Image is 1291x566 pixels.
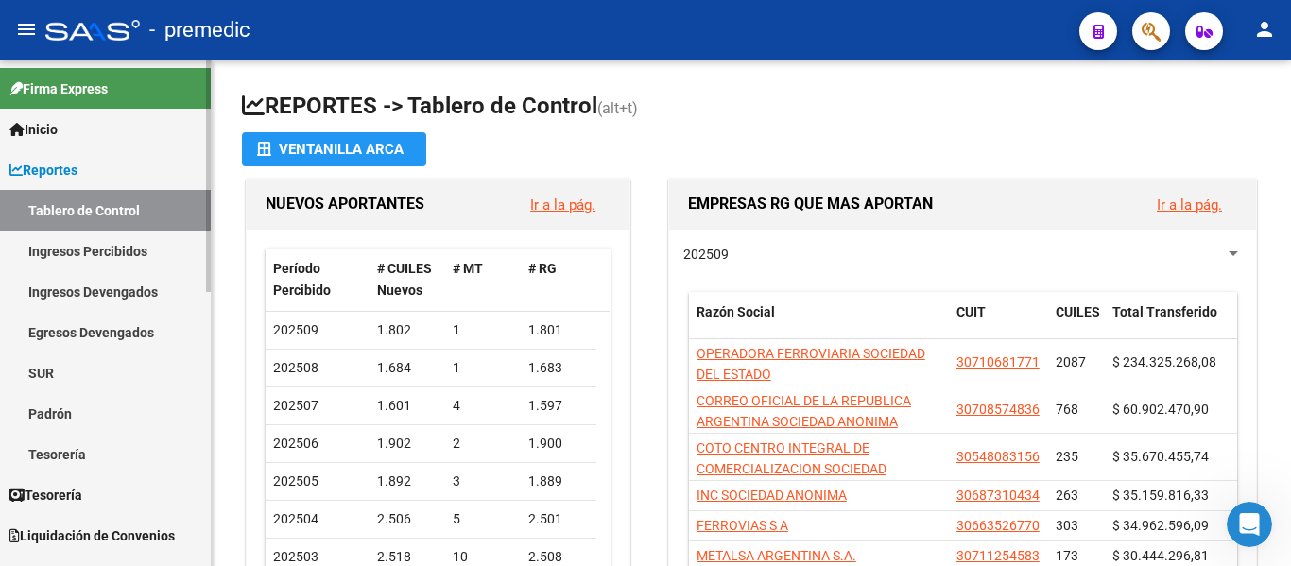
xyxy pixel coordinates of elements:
[1105,292,1237,354] datatable-header-cell: Total Transferido
[9,525,175,546] span: Liquidación de Convenios
[242,132,426,166] button: Ventanilla ARCA
[9,119,58,140] span: Inicio
[1056,518,1078,533] span: 303
[697,304,775,319] span: Razón Social
[1157,197,1222,214] a: Ir a la pág.
[453,319,513,341] div: 1
[377,471,438,492] div: 1.892
[453,508,513,530] div: 5
[697,393,911,430] span: CORREO OFICIAL DE LA REPUBLICA ARGENTINA SOCIEDAD ANONIMA
[956,402,1040,417] span: 30708574836
[528,508,589,530] div: 2.501
[273,261,331,298] span: Período Percibido
[273,549,318,564] span: 202503
[1112,548,1209,563] span: $ 30.444.296,81
[1112,449,1209,464] span: $ 35.670.455,74
[1056,548,1078,563] span: 173
[273,436,318,451] span: 202506
[697,488,847,503] span: INC SOCIEDAD ANONIMA
[1056,354,1086,369] span: 2087
[370,249,445,311] datatable-header-cell: # CUILES Nuevos
[1112,518,1209,533] span: $ 34.962.596,09
[377,508,438,530] div: 2.506
[377,357,438,379] div: 1.684
[956,548,1040,563] span: 30711254583
[377,319,438,341] div: 1.802
[1112,402,1209,417] span: $ 60.902.470,90
[1056,304,1100,319] span: CUILES
[1227,502,1272,547] iframe: Intercom live chat
[956,304,986,319] span: CUIT
[1056,402,1078,417] span: 768
[1142,187,1237,222] button: Ir a la pág.
[528,433,589,455] div: 1.900
[528,395,589,417] div: 1.597
[949,292,1048,354] datatable-header-cell: CUIT
[15,18,38,41] mat-icon: menu
[242,91,1261,124] h1: REPORTES -> Tablero de Control
[689,292,949,354] datatable-header-cell: Razón Social
[1056,488,1078,503] span: 263
[273,473,318,489] span: 202505
[453,261,483,276] span: # MT
[530,197,595,214] a: Ir a la pág.
[1112,488,1209,503] span: $ 35.159.816,33
[453,433,513,455] div: 2
[453,471,513,492] div: 3
[528,357,589,379] div: 1.683
[697,518,788,533] span: FERROVIAS S A
[956,449,1040,464] span: 30548083156
[697,440,886,499] span: COTO CENTRO INTEGRAL DE COMERCIALIZACION SOCIEDAD ANONIMA
[1253,18,1276,41] mat-icon: person
[453,357,513,379] div: 1
[956,354,1040,369] span: 30710681771
[273,398,318,413] span: 202507
[688,195,933,213] span: EMPRESAS RG QUE MAS APORTAN
[683,247,729,262] span: 202509
[257,132,411,166] div: Ventanilla ARCA
[9,160,77,180] span: Reportes
[521,249,596,311] datatable-header-cell: # RG
[528,471,589,492] div: 1.889
[453,395,513,417] div: 4
[9,485,82,506] span: Tesorería
[377,433,438,455] div: 1.902
[697,346,925,383] span: OPERADORA FERROVIARIA SOCIEDAD DEL ESTADO
[445,249,521,311] datatable-header-cell: # MT
[697,548,856,563] span: METALSA ARGENTINA S.A.
[273,322,318,337] span: 202509
[273,360,318,375] span: 202508
[1056,449,1078,464] span: 235
[149,9,250,51] span: - premedic
[266,195,424,213] span: NUEVOS APORTANTES
[1112,304,1217,319] span: Total Transferido
[9,78,108,99] span: Firma Express
[956,518,1040,533] span: 30663526770
[273,511,318,526] span: 202504
[597,99,638,117] span: (alt+t)
[515,187,611,222] button: Ir a la pág.
[528,319,589,341] div: 1.801
[377,395,438,417] div: 1.601
[1048,292,1105,354] datatable-header-cell: CUILES
[1112,354,1216,369] span: $ 234.325.268,08
[528,261,557,276] span: # RG
[377,261,432,298] span: # CUILES Nuevos
[956,488,1040,503] span: 30687310434
[266,249,370,311] datatable-header-cell: Período Percibido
